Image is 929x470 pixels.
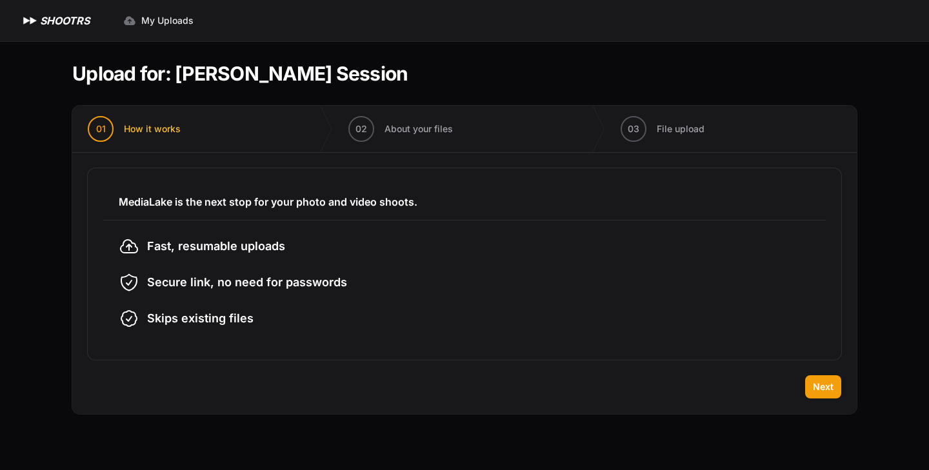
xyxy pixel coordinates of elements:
[813,380,834,393] span: Next
[124,122,181,135] span: How it works
[21,13,90,28] a: SHOOTRS SHOOTRS
[115,9,201,32] a: My Uploads
[119,194,810,210] h3: MediaLake is the next stop for your photo and video shoots.
[657,122,704,135] span: File upload
[40,13,90,28] h1: SHOOTRS
[628,122,639,135] span: 03
[147,237,285,255] span: Fast, resumable uploads
[333,106,468,152] button: 02 About your files
[72,106,196,152] button: 01 How it works
[605,106,720,152] button: 03 File upload
[147,309,254,328] span: Skips existing files
[21,13,40,28] img: SHOOTRS
[385,122,453,135] span: About your files
[355,122,367,135] span: 02
[72,62,408,85] h1: Upload for: [PERSON_NAME] Session
[96,122,106,135] span: 01
[141,14,194,27] span: My Uploads
[805,375,841,398] button: Next
[147,273,347,291] span: Secure link, no need for passwords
